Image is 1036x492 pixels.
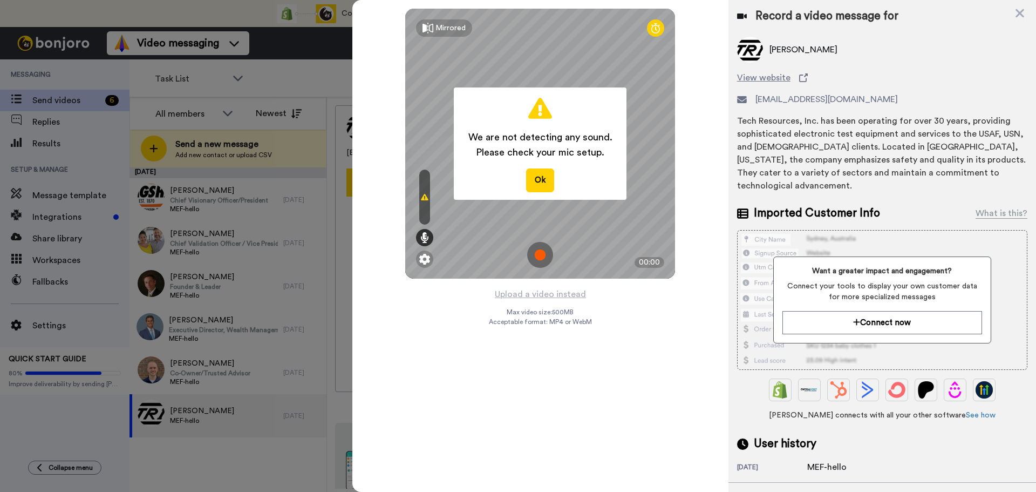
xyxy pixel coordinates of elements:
[966,412,996,419] a: See how
[976,381,993,399] img: GoHighLevel
[47,42,186,51] p: Message from Grant, sent 18h ago
[801,381,818,399] img: Ontraport
[917,381,935,399] img: Patreon
[888,381,905,399] img: ConvertKit
[635,257,664,268] div: 00:00
[754,436,816,452] span: User history
[782,311,982,334] button: Connect now
[737,114,1027,192] div: Tech Resources, Inc. has been operating for over 30 years, providing sophisticated electronic tes...
[507,308,574,316] span: Max video size: 500 MB
[527,242,553,268] img: ic_record_start.svg
[24,32,42,50] img: Profile image for Grant
[492,287,589,301] button: Upload a video instead
[419,254,430,265] img: ic_gear.svg
[830,381,847,399] img: Hubspot
[859,381,876,399] img: ActiveCampaign
[807,461,861,474] div: MEF-hello
[47,31,185,137] span: Hi [PERSON_NAME], Boost your view rates with automatic re-sends of unviewed messages! We've just ...
[782,281,982,302] span: Connect your tools to display your own customer data for more specialized messages
[754,205,880,221] span: Imported Customer Info
[489,318,592,326] span: Acceptable format: MP4 or WebM
[782,266,982,277] span: Want a greater impact and engagement?
[526,169,554,192] button: Ok
[772,381,789,399] img: Shopify
[755,93,898,106] span: [EMAIL_ADDRESS][DOMAIN_NAME]
[976,207,1027,220] div: What is this?
[468,130,612,145] span: We are not detecting any sound.
[468,145,612,160] span: Please check your mic setup.
[946,381,964,399] img: Drip
[737,463,807,474] div: [DATE]
[16,23,200,58] div: message notification from Grant, 18h ago. Hi Benjie, Boost your view rates with automatic re-send...
[737,410,1027,421] span: [PERSON_NAME] connects with all your other software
